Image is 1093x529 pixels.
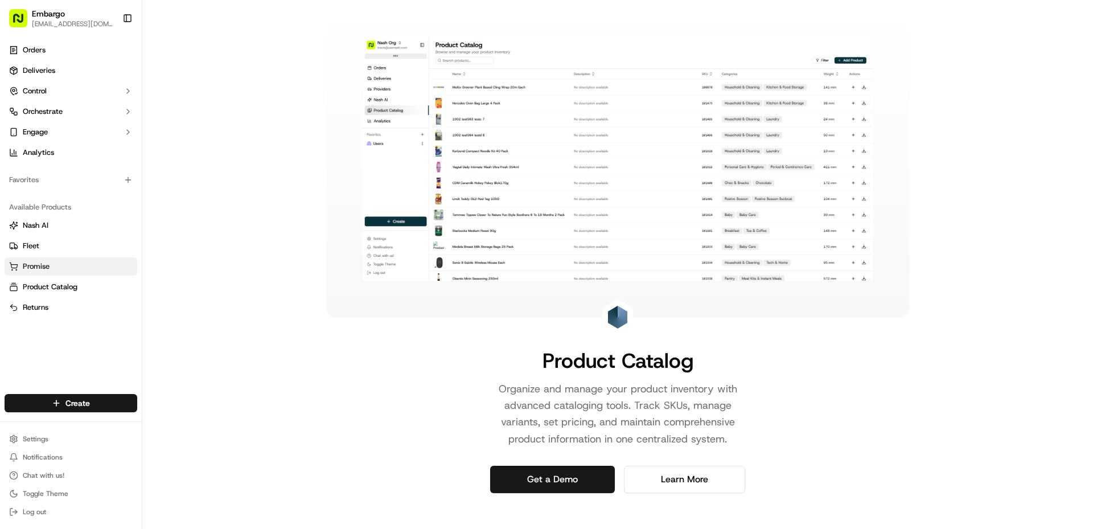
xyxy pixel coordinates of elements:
a: Analytics [5,143,137,162]
span: Orders [23,45,46,55]
div: We're available if you need us! [51,120,157,129]
a: Get a Demo [490,466,615,493]
button: Promise [5,257,137,276]
span: Returns [23,302,48,313]
button: Log out [5,504,137,520]
span: Toggle Theme [23,489,68,498]
span: Embargo Feedback [35,207,101,216]
button: See all [176,146,207,159]
span: Engage [23,127,48,137]
button: Embargo [32,8,65,19]
a: Product Catalog [9,282,133,292]
img: 5e9a9d7314ff4150bce227a61376b483.jpg [24,109,44,129]
button: Orchestrate [5,102,137,121]
a: 💻API Documentation [92,250,187,270]
div: Past conversations [11,148,76,157]
span: 13 lip [109,207,128,216]
span: Promise [23,261,50,272]
span: API Documentation [108,255,183,266]
img: Landing Page Icon [606,306,629,329]
p: Organize and manage your product inventory with advanced cataloging tools. Track SKUs, manage var... [472,381,763,448]
span: Analytics [23,147,54,158]
h1: Product Catalog [543,349,693,372]
button: Chat with us! [5,468,137,483]
a: Learn More [624,466,745,493]
span: Fleet [23,241,39,251]
div: Available Products [5,198,137,216]
button: Engage [5,123,137,141]
span: • [103,207,107,216]
button: Start new chat [194,112,207,126]
span: Orchestrate [23,106,63,117]
span: Control [23,86,47,96]
button: [EMAIL_ADDRESS][DOMAIN_NAME] [32,19,113,28]
a: 📗Knowledge Base [7,250,92,270]
a: Fleet [9,241,133,251]
button: Nash AI [5,216,137,235]
p: Welcome 👋 [11,46,207,64]
div: 💻 [96,256,105,265]
button: Product Catalog [5,278,137,296]
span: Nash AI [23,220,48,231]
img: Embargo Feedback [11,196,30,215]
a: Orders [5,41,137,59]
button: Toggle Theme [5,486,137,502]
a: Powered byPylon [80,282,138,291]
span: Knowledge Base [23,255,87,266]
button: Settings [5,431,137,447]
img: Nash [11,11,34,34]
span: Pylon [113,282,138,291]
div: Favorites [5,171,137,189]
span: [PERSON_NAME] [35,177,92,186]
img: 1736555255976-a54dd68f-1ca7-489b-9aae-adbdc363a1c4 [11,109,32,129]
span: 23 lip [101,177,120,186]
span: Product Catalog [23,282,77,292]
a: Promise [9,261,133,272]
a: Deliveries [5,61,137,80]
button: Fleet [5,237,137,255]
span: Deliveries [23,65,55,76]
img: Liam S. [11,166,30,184]
button: Create [5,394,137,412]
span: Log out [23,507,46,516]
button: Embargo[EMAIL_ADDRESS][DOMAIN_NAME] [5,5,118,32]
span: Chat with us! [23,471,64,480]
div: 📗 [11,256,20,265]
button: Returns [5,298,137,317]
button: Notifications [5,449,137,465]
span: • [94,177,98,186]
img: 1736555255976-a54dd68f-1ca7-489b-9aae-adbdc363a1c4 [23,177,32,186]
div: Start new chat [51,109,187,120]
img: Landing Page Image [363,36,873,281]
input: Got a question? Start typing here... [30,73,205,85]
a: Returns [9,302,133,313]
button: Control [5,82,137,100]
span: Settings [23,434,48,444]
span: Notifications [23,453,63,462]
span: Create [65,397,90,409]
a: Nash AI [9,220,133,231]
